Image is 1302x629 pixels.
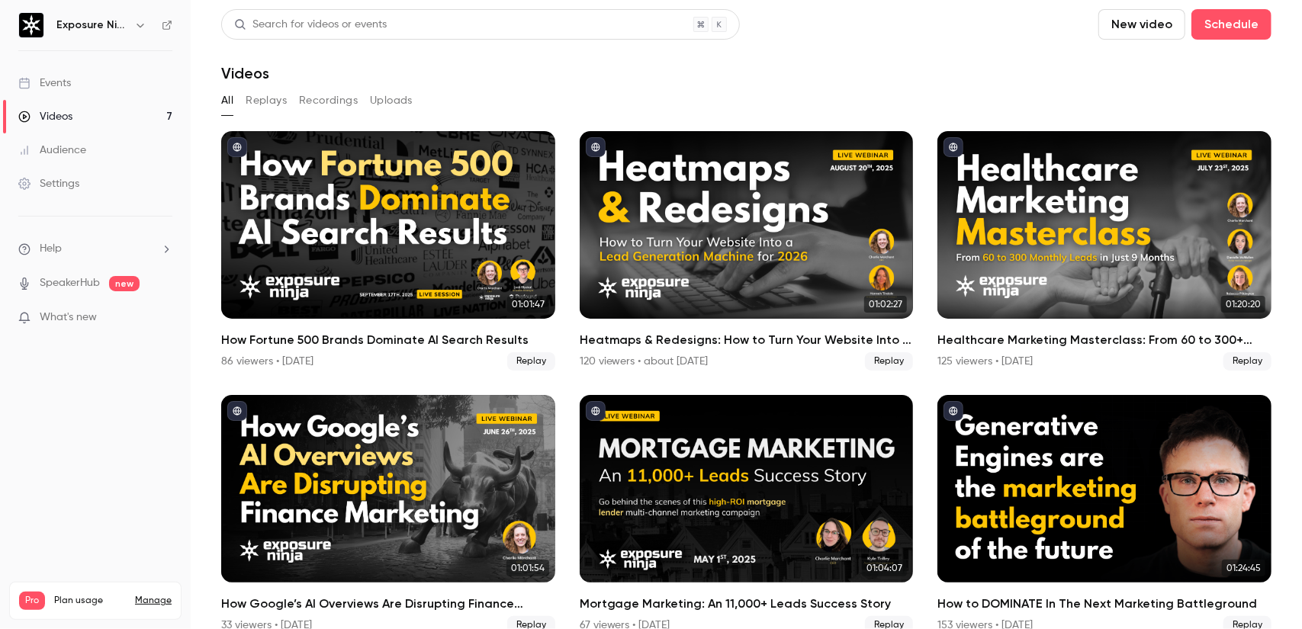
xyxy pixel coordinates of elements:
span: 01:04:07 [862,560,907,576]
span: Pro [19,592,45,610]
span: 01:24:45 [1222,560,1265,576]
img: Exposure Ninja [19,13,43,37]
button: Uploads [370,88,413,113]
button: Replays [246,88,287,113]
span: 01:20:20 [1221,296,1265,313]
div: Events [18,75,71,91]
li: help-dropdown-opener [18,241,172,257]
span: What's new [40,310,97,326]
span: 01:02:27 [864,296,907,313]
a: 01:02:27Heatmaps & Redesigns: How to Turn Your Website Into a Lead Generation Machine for 2026120... [580,131,914,371]
li: How Fortune 500 Brands Dominate AI Search Results [221,131,555,371]
div: Videos [18,109,72,124]
h2: Heatmaps & Redesigns: How to Turn Your Website Into a Lead Generation Machine for 2026 [580,331,914,349]
button: published [227,137,247,157]
span: Replay [1223,352,1271,371]
div: Search for videos or events [234,17,387,33]
a: 01:20:20Healthcare Marketing Masterclass: From 60 to 300+ Monthly Leads in Only 9 Months125 viewe... [937,131,1271,371]
section: Videos [221,9,1271,620]
span: Help [40,241,62,257]
button: published [944,401,963,421]
button: New video [1098,9,1185,40]
button: published [227,401,247,421]
button: Schedule [1191,9,1271,40]
h2: How to DOMINATE In The Next Marketing Battleground [937,595,1271,613]
h2: Mortgage Marketing: An 11,000+ Leads Success Story [580,595,914,613]
h2: How Google’s AI Overviews Are Disrupting Finance Marketing [221,595,555,613]
span: Replay [865,352,913,371]
button: published [944,137,963,157]
button: published [586,401,606,421]
span: new [109,276,140,291]
li: Heatmaps & Redesigns: How to Turn Your Website Into a Lead Generation Machine for 2026 [580,131,914,371]
div: Audience [18,143,86,158]
span: Replay [507,352,555,371]
span: Plan usage [54,595,126,607]
div: 86 viewers • [DATE] [221,354,313,369]
h2: Healthcare Marketing Masterclass: From 60 to 300+ Monthly Leads in Only 9 Months [937,331,1271,349]
li: Healthcare Marketing Masterclass: From 60 to 300+ Monthly Leads in Only 9 Months [937,131,1271,371]
a: Manage [135,595,172,607]
span: 01:01:54 [506,560,549,576]
button: published [586,137,606,157]
button: All [221,88,233,113]
span: 01:01:47 [507,296,549,313]
div: 120 viewers • about [DATE] [580,354,709,369]
button: Recordings [299,88,358,113]
div: 125 viewers • [DATE] [937,354,1033,369]
h1: Videos [221,64,269,82]
a: 01:01:47How Fortune 500 Brands Dominate AI Search Results86 viewers • [DATE]Replay [221,131,555,371]
div: Settings [18,176,79,191]
h2: How Fortune 500 Brands Dominate AI Search Results [221,331,555,349]
a: SpeakerHub [40,275,100,291]
h6: Exposure Ninja [56,18,128,33]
